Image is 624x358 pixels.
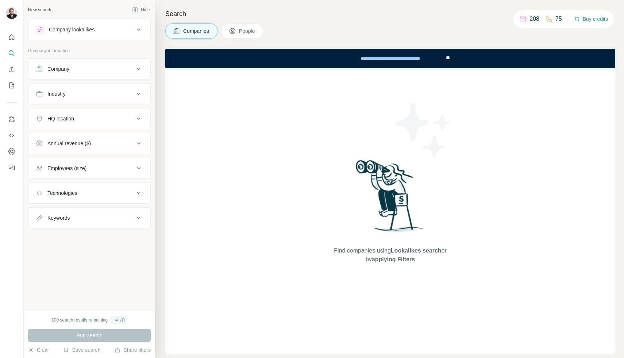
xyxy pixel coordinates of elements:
button: Industry [28,85,150,103]
button: Technologies [28,184,150,202]
button: Hide [127,4,155,15]
button: Employees (size) [28,159,150,177]
div: + 4 [113,317,118,323]
img: Avatar [6,7,18,19]
div: Employees (size) [47,165,86,172]
button: Keywords [28,209,150,227]
button: Search [6,47,18,60]
img: Surfe Illustration - Woman searching with binoculars [353,158,428,239]
button: Company [28,60,150,78]
button: Feedback [6,161,18,174]
button: Annual revenue ($) [28,135,150,152]
span: Lookalikes search [391,247,442,254]
button: HQ location [28,110,150,127]
button: Company lookalikes [28,21,150,38]
button: Quick start [6,31,18,44]
div: Keywords [47,214,70,222]
div: New search [28,7,51,13]
button: Use Surfe on LinkedIn [6,113,18,126]
p: 75 [555,15,562,23]
span: People [239,27,256,35]
div: Company lookalikes [49,26,95,33]
p: Company information [28,47,151,54]
div: Company [47,65,69,73]
button: Use Surfe API [6,129,18,142]
span: Companies [183,27,210,35]
div: HQ location [47,115,74,122]
div: Technologies [47,189,77,197]
button: Clear [28,346,49,354]
button: My lists [6,79,18,92]
div: Industry [47,90,66,97]
div: Annual revenue ($) [47,140,91,147]
button: Enrich CSV [6,63,18,76]
iframe: Banner [165,49,615,68]
button: Share filters [115,346,151,354]
div: 100 search results remaining [51,316,127,324]
button: Dashboard [6,145,18,158]
img: Surfe Illustration - Stars [390,97,456,163]
p: 208 [529,15,539,23]
button: Buy credits [574,14,608,24]
span: Find companies using or by [332,246,448,264]
span: applying Filters [372,256,415,262]
button: Save search [63,346,100,354]
h4: Search [165,9,615,19]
